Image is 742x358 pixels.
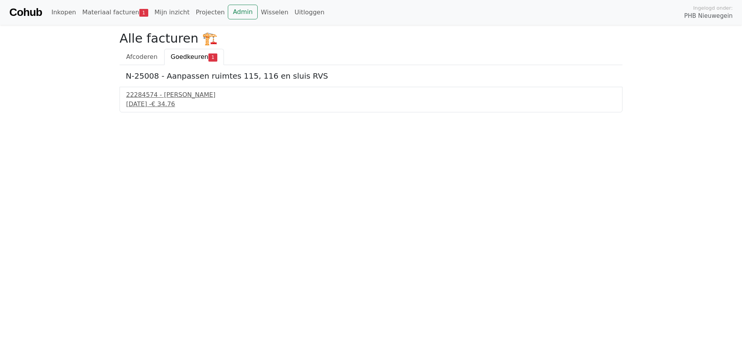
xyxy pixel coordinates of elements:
[693,4,733,12] span: Ingelogd onder:
[126,71,616,81] h5: N-25008 - Aanpassen ruimtes 115, 116 en sluis RVS
[151,100,175,108] span: € 34.76
[126,90,616,109] a: 22284574 - [PERSON_NAME][DATE] -€ 34.76
[126,100,616,109] div: [DATE] -
[126,90,616,100] div: 22284574 - [PERSON_NAME]
[192,5,228,20] a: Projecten
[164,49,224,65] a: Goedkeuren1
[48,5,79,20] a: Inkopen
[151,5,193,20] a: Mijn inzicht
[208,53,217,61] span: 1
[126,53,158,60] span: Afcoderen
[139,9,148,17] span: 1
[171,53,208,60] span: Goedkeuren
[291,5,328,20] a: Uitloggen
[258,5,291,20] a: Wisselen
[79,5,151,20] a: Materiaal facturen1
[120,31,622,46] h2: Alle facturen 🏗️
[684,12,733,21] span: PHB Nieuwegein
[228,5,258,19] a: Admin
[120,49,164,65] a: Afcoderen
[9,3,42,22] a: Cohub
